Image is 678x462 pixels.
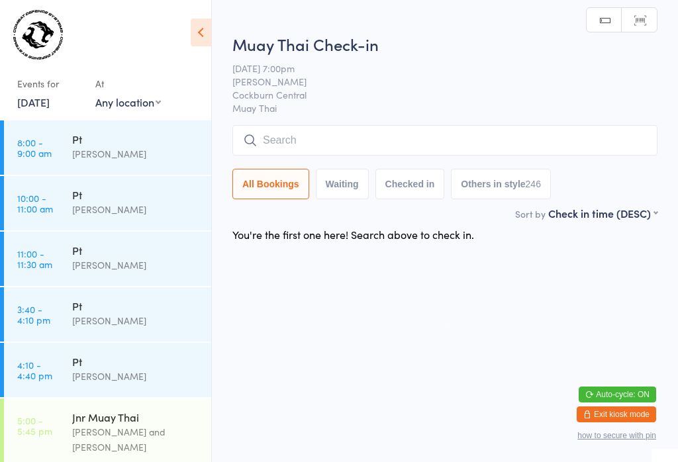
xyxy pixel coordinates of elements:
[17,73,82,95] div: Events for
[17,248,52,269] time: 11:00 - 11:30 am
[4,287,211,342] a: 3:40 -4:10 pmPt[PERSON_NAME]
[232,125,657,156] input: Search
[232,88,637,101] span: Cockburn Central
[17,137,52,158] time: 8:00 - 9:00 am
[548,206,657,220] div: Check in time (DESC)
[4,232,211,286] a: 11:00 -11:30 amPt[PERSON_NAME]
[17,304,50,325] time: 3:40 - 4:10 pm
[4,176,211,230] a: 10:00 -11:00 amPt[PERSON_NAME]
[72,132,200,146] div: Pt
[95,73,161,95] div: At
[72,257,200,273] div: [PERSON_NAME]
[72,146,200,162] div: [PERSON_NAME]
[451,169,551,199] button: Others in style246
[232,62,637,75] span: [DATE] 7:00pm
[579,387,656,402] button: Auto-cycle: ON
[72,313,200,328] div: [PERSON_NAME]
[232,101,657,115] span: Muay Thai
[72,202,200,217] div: [PERSON_NAME]
[4,120,211,175] a: 8:00 -9:00 amPt[PERSON_NAME]
[72,354,200,369] div: Pt
[232,75,637,88] span: [PERSON_NAME]
[577,406,656,422] button: Exit kiosk mode
[17,415,52,436] time: 5:00 - 5:45 pm
[232,227,474,242] div: You're the first one here! Search above to check in.
[232,33,657,55] h2: Muay Thai Check-in
[577,431,656,440] button: how to secure with pin
[72,243,200,257] div: Pt
[72,187,200,202] div: Pt
[13,10,63,60] img: Combat Defence Systems
[72,369,200,384] div: [PERSON_NAME]
[17,193,53,214] time: 10:00 - 11:00 am
[72,410,200,424] div: Jnr Muay Thai
[17,95,50,109] a: [DATE]
[515,207,546,220] label: Sort by
[526,179,541,189] div: 246
[4,343,211,397] a: 4:10 -4:40 pmPt[PERSON_NAME]
[316,169,369,199] button: Waiting
[95,95,161,109] div: Any location
[72,424,200,455] div: [PERSON_NAME] and [PERSON_NAME]
[17,359,52,381] time: 4:10 - 4:40 pm
[232,169,309,199] button: All Bookings
[72,299,200,313] div: Pt
[375,169,445,199] button: Checked in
